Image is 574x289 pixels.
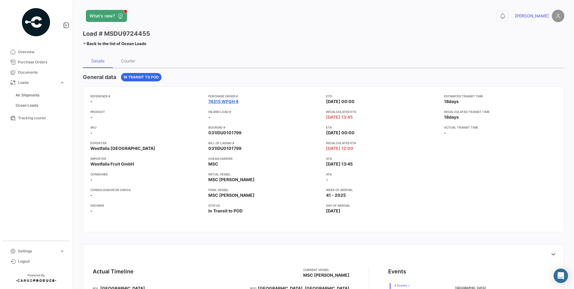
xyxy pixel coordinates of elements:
[90,130,92,136] span: -
[208,94,322,99] app-card-info-title: Purchase Order #
[83,29,150,38] h3: Load # MSDU9724455
[326,203,439,208] app-card-info-title: Day of arrival
[326,130,355,136] span: [DATE] 00:00
[208,192,255,198] span: MSC [PERSON_NAME]
[326,187,439,192] app-card-info-title: Week of arrival
[326,125,439,130] app-card-info-title: ETA
[326,99,355,105] span: [DATE] 00:00
[326,94,439,99] app-card-info-title: ETD
[124,75,159,80] span: In Transit to POD
[5,67,67,78] a: Documents
[208,130,241,136] span: 031IDU0101799
[90,208,92,214] span: -
[208,172,322,177] app-card-info-title: Initial Vessel
[444,114,449,120] span: 18
[83,39,146,48] a: Back to the list of Ocean Loads
[18,70,65,75] span: Documents
[552,10,564,22] img: placeholder-user.png
[444,94,557,99] app-card-info-title: Estimated transit time
[303,272,349,278] span: MSC [PERSON_NAME]
[89,13,115,19] span: What's new?
[5,47,67,57] a: Overview
[90,172,204,177] app-card-info-title: Consignee
[303,267,349,272] app-card-info-title: Current Vessel
[208,177,255,183] span: MSC [PERSON_NAME]
[326,172,439,177] app-card-info-title: ATA
[326,145,353,151] span: [DATE] 12:00
[326,192,346,198] span: 41 - 2025
[90,203,204,208] app-card-info-title: Grower
[90,109,204,114] app-card-info-title: Product
[208,141,322,145] app-card-info-title: Bill of Lading #
[5,57,67,67] a: Purchase Orders
[208,125,322,130] app-card-info-title: Booking #
[208,99,238,105] a: 74315 WFGH 4
[90,125,204,130] app-card-info-title: SKU
[444,130,446,135] span: -
[83,73,116,81] h4: General data
[90,187,204,192] app-card-info-title: Consolidador de Carga
[326,208,340,214] span: [DATE]
[90,177,92,183] span: -
[13,91,67,100] a: Air Shipments
[554,269,568,283] div: Abrir Intercom Messenger
[326,161,353,167] span: [DATE] 13:45
[59,80,65,85] span: expand_more
[93,267,134,276] div: Actual Timeline
[449,114,459,120] span: days
[16,103,38,108] span: Ocean Loads
[444,109,557,114] app-card-info-title: Recalculated transit time
[90,99,92,105] span: -
[18,259,65,264] span: Logout
[208,145,241,151] span: 031IDU0101799
[90,141,204,145] app-card-info-title: Exporter
[208,187,322,192] app-card-info-title: Final Vessel
[91,58,104,63] div: Details
[86,10,127,22] button: What's new?
[90,192,92,198] span: -
[449,99,459,104] span: days
[121,58,135,63] div: Courier
[21,7,51,37] img: powered-by.png
[208,203,322,208] app-card-info-title: Status
[59,248,65,254] span: expand_more
[444,125,557,130] app-card-info-title: Actual transit time
[18,80,57,85] span: Loads
[90,94,204,99] app-card-info-title: Reference #
[90,114,92,120] span: -
[18,115,65,121] span: Tracking courier
[90,161,134,167] span: Westfalia Fruit GmbH
[5,113,67,123] a: Tracking courier
[515,13,549,19] span: [PERSON_NAME]
[16,93,39,98] span: Air Shipments
[90,156,204,161] app-card-info-title: Importer
[326,141,439,145] app-card-info-title: Recalculated ETA
[326,177,328,183] span: -
[208,208,243,214] span: In Transit to POD
[208,161,218,167] span: MSC
[394,283,427,288] span: 4 Events +
[388,267,406,276] div: Events
[326,114,353,120] span: [DATE] 13:45
[208,156,322,161] app-card-info-title: Ocean Carrier
[90,145,155,151] span: Westfalia [GEOGRAPHIC_DATA]
[18,49,65,55] span: Overview
[326,109,439,114] app-card-info-title: Recalculated ETD
[18,248,57,254] span: Settings
[208,109,322,114] app-card-info-title: Inland Load #
[326,156,439,161] app-card-info-title: ATD
[13,101,67,110] a: Ocean Loads
[444,99,449,104] span: 18
[18,59,65,65] span: Purchase Orders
